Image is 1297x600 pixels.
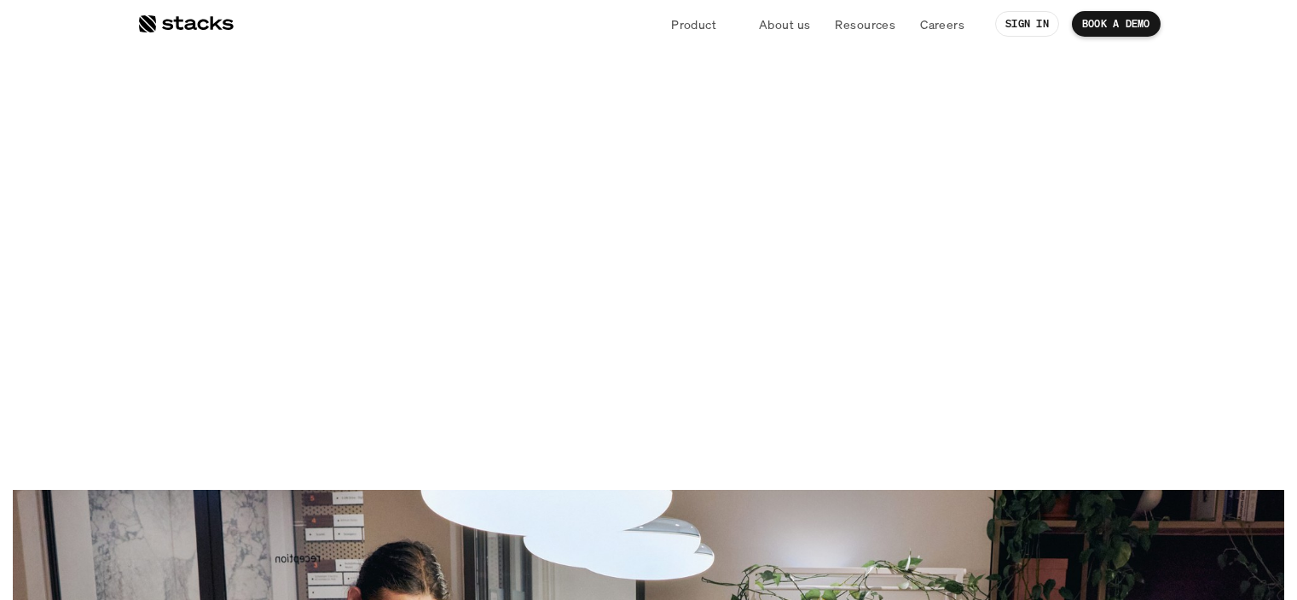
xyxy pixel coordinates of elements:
[368,141,928,289] h1: Let’s redefine finance, together.
[1005,18,1049,30] p: SIGN IN
[442,313,854,389] p: We’re on a mission to help reinvent the financial close. And we’re looking for curious and innova...
[1072,11,1161,37] a: BOOK A DEMO
[910,9,975,39] a: Careers
[825,9,906,39] a: Resources
[585,414,704,438] p: SEE OPEN ROLES
[671,15,716,33] p: Product
[759,15,810,33] p: About us
[995,11,1059,37] a: SIGN IN
[835,15,895,33] p: Resources
[1082,18,1150,30] p: BOOK A DEMO
[920,15,964,33] p: Careers
[564,405,732,446] a: SEE OPEN ROLES
[749,9,820,39] a: About us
